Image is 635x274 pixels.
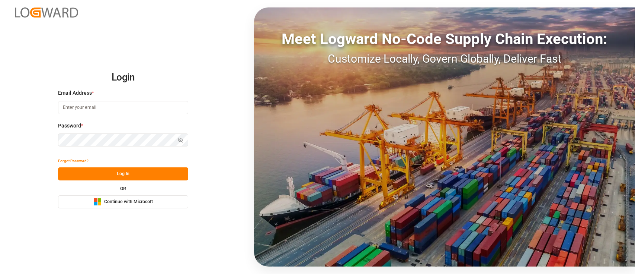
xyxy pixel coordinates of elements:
button: Forgot Password? [58,154,89,167]
div: Customize Locally, Govern Globally, Deliver Fast [254,50,635,67]
button: Log In [58,167,188,180]
span: Continue with Microsoft [104,199,153,205]
h2: Login [58,66,188,89]
img: Logward_new_orange.png [15,7,78,18]
div: Meet Logward No-Code Supply Chain Execution: [254,28,635,50]
input: Enter your email [58,101,188,114]
button: Continue with Microsoft [58,195,188,208]
small: OR [120,186,126,191]
span: Email Address [58,89,92,97]
span: Password [58,122,81,130]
